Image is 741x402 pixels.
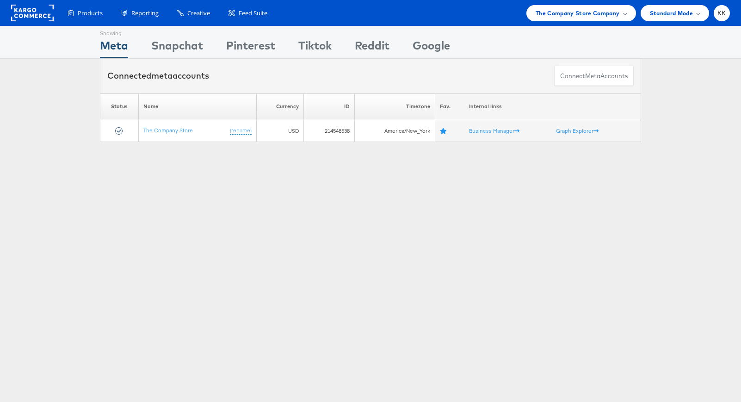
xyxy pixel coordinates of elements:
[239,9,267,18] span: Feed Suite
[298,37,332,58] div: Tiktok
[354,120,435,142] td: America/New_York
[650,8,693,18] span: Standard Mode
[257,120,304,142] td: USD
[355,37,389,58] div: Reddit
[717,10,726,16] span: KK
[413,37,450,58] div: Google
[107,70,209,82] div: Connected accounts
[226,37,275,58] div: Pinterest
[143,127,193,134] a: The Company Store
[304,120,354,142] td: 214548538
[151,37,203,58] div: Snapchat
[100,37,128,58] div: Meta
[257,93,304,120] th: Currency
[131,9,159,18] span: Reporting
[554,66,634,87] button: ConnectmetaAccounts
[469,127,519,134] a: Business Manager
[354,93,435,120] th: Timezone
[585,72,600,80] span: meta
[556,127,599,134] a: Graph Explorer
[100,26,128,37] div: Showing
[536,8,620,18] span: The Company Store Company
[151,70,173,81] span: meta
[78,9,103,18] span: Products
[100,93,139,120] th: Status
[304,93,354,120] th: ID
[139,93,257,120] th: Name
[187,9,210,18] span: Creative
[230,127,252,135] a: (rename)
